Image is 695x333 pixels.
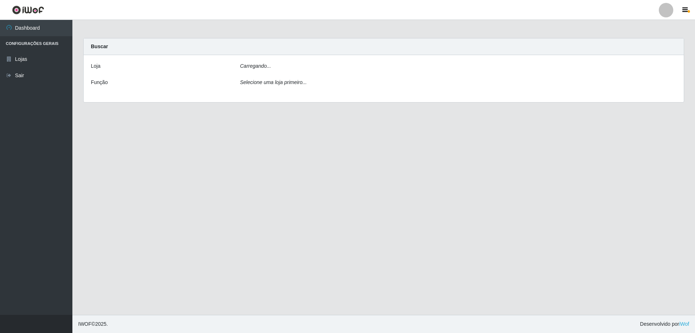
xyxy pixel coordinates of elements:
i: Selecione uma loja primeiro... [240,79,307,85]
span: © 2025 . [78,320,108,328]
label: Loja [91,62,100,70]
span: Desenvolvido por [640,320,689,328]
span: IWOF [78,321,92,327]
a: iWof [679,321,689,327]
strong: Buscar [91,43,108,49]
i: Carregando... [240,63,271,69]
img: CoreUI Logo [12,5,44,14]
label: Função [91,79,108,86]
